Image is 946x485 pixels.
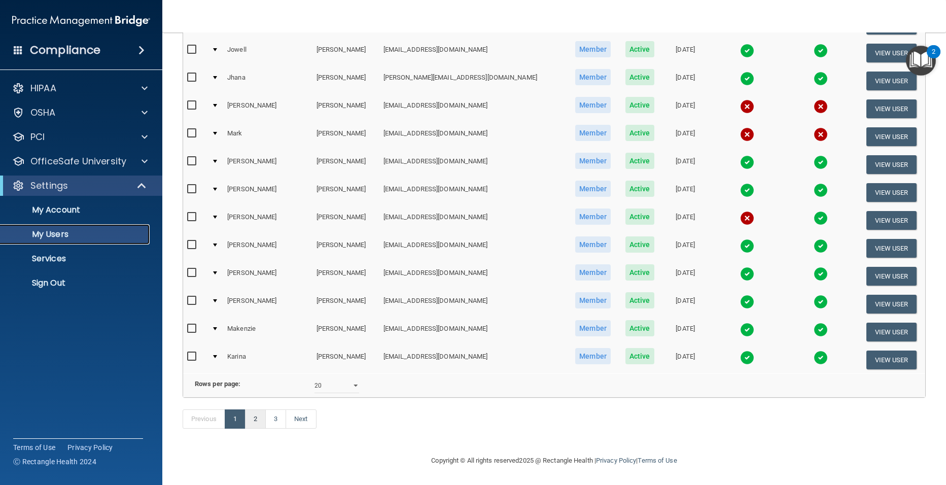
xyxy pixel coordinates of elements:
[30,107,56,119] p: OSHA
[866,295,917,314] button: View User
[814,99,828,114] img: cross.ca9f0e7f.svg
[379,206,568,234] td: [EMAIL_ADDRESS][DOMAIN_NAME]
[661,179,709,206] td: [DATE]
[13,457,96,467] span: Ⓒ Rectangle Health 2024
[866,155,917,174] button: View User
[740,44,754,58] img: tick.e7d51cea.svg
[814,72,828,86] img: tick.e7d51cea.svg
[866,44,917,62] button: View User
[866,267,917,286] button: View User
[661,95,709,123] td: [DATE]
[223,95,312,123] td: [PERSON_NAME]
[740,267,754,281] img: tick.e7d51cea.svg
[625,181,654,197] span: Active
[30,180,68,192] p: Settings
[625,125,654,141] span: Active
[575,236,611,253] span: Member
[312,39,379,67] td: [PERSON_NAME]
[661,123,709,151] td: [DATE]
[312,206,379,234] td: [PERSON_NAME]
[312,290,379,318] td: [PERSON_NAME]
[7,205,145,215] p: My Account
[30,43,100,57] h4: Compliance
[312,151,379,179] td: [PERSON_NAME]
[814,267,828,281] img: tick.e7d51cea.svg
[625,153,654,169] span: Active
[223,123,312,151] td: Mark
[661,318,709,346] td: [DATE]
[740,211,754,225] img: cross.ca9f0e7f.svg
[223,67,312,95] td: Jhana
[223,318,312,346] td: Makenzie
[575,320,611,336] span: Member
[866,323,917,341] button: View User
[906,46,936,76] button: Open Resource Center, 2 new notifications
[866,127,917,146] button: View User
[661,262,709,290] td: [DATE]
[740,72,754,86] img: tick.e7d51cea.svg
[12,82,148,94] a: HIPAA
[312,179,379,206] td: [PERSON_NAME]
[770,413,934,454] iframe: Drift Widget Chat Controller
[379,179,568,206] td: [EMAIL_ADDRESS][DOMAIN_NAME]
[625,97,654,113] span: Active
[195,380,240,388] b: Rows per page:
[814,44,828,58] img: tick.e7d51cea.svg
[814,323,828,337] img: tick.e7d51cea.svg
[223,346,312,373] td: Karina
[265,409,286,429] a: 3
[866,351,917,369] button: View User
[814,351,828,365] img: tick.e7d51cea.svg
[379,262,568,290] td: [EMAIL_ADDRESS][DOMAIN_NAME]
[866,72,917,90] button: View User
[575,41,611,57] span: Member
[379,39,568,67] td: [EMAIL_ADDRESS][DOMAIN_NAME]
[866,183,917,202] button: View User
[183,409,225,429] a: Previous
[223,179,312,206] td: [PERSON_NAME]
[575,264,611,281] span: Member
[740,127,754,142] img: cross.ca9f0e7f.svg
[661,39,709,67] td: [DATE]
[379,67,568,95] td: [PERSON_NAME][EMAIL_ADDRESS][DOMAIN_NAME]
[13,442,55,453] a: Terms of Use
[575,97,611,113] span: Member
[223,206,312,234] td: [PERSON_NAME]
[312,67,379,95] td: [PERSON_NAME]
[12,131,148,143] a: PCI
[7,229,145,239] p: My Users
[814,155,828,169] img: tick.e7d51cea.svg
[312,95,379,123] td: [PERSON_NAME]
[379,123,568,151] td: [EMAIL_ADDRESS][DOMAIN_NAME]
[814,239,828,253] img: tick.e7d51cea.svg
[575,209,611,225] span: Member
[223,290,312,318] td: [PERSON_NAME]
[312,318,379,346] td: [PERSON_NAME]
[814,127,828,142] img: cross.ca9f0e7f.svg
[223,262,312,290] td: [PERSON_NAME]
[740,99,754,114] img: cross.ca9f0e7f.svg
[932,52,935,65] div: 2
[814,211,828,225] img: tick.e7d51cea.svg
[379,346,568,373] td: [EMAIL_ADDRESS][DOMAIN_NAME]
[225,409,246,429] a: 1
[740,351,754,365] img: tick.e7d51cea.svg
[369,444,740,477] div: Copyright © All rights reserved 2025 @ Rectangle Health | |
[740,323,754,337] img: tick.e7d51cea.svg
[223,39,312,67] td: Jowell
[625,292,654,308] span: Active
[12,180,147,192] a: Settings
[596,457,636,464] a: Privacy Policy
[379,234,568,262] td: [EMAIL_ADDRESS][DOMAIN_NAME]
[312,123,379,151] td: [PERSON_NAME]
[7,254,145,264] p: Services
[30,155,126,167] p: OfficeSafe University
[661,346,709,373] td: [DATE]
[866,211,917,230] button: View User
[866,239,917,258] button: View User
[575,125,611,141] span: Member
[866,99,917,118] button: View User
[223,151,312,179] td: [PERSON_NAME]
[661,151,709,179] td: [DATE]
[814,183,828,197] img: tick.e7d51cea.svg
